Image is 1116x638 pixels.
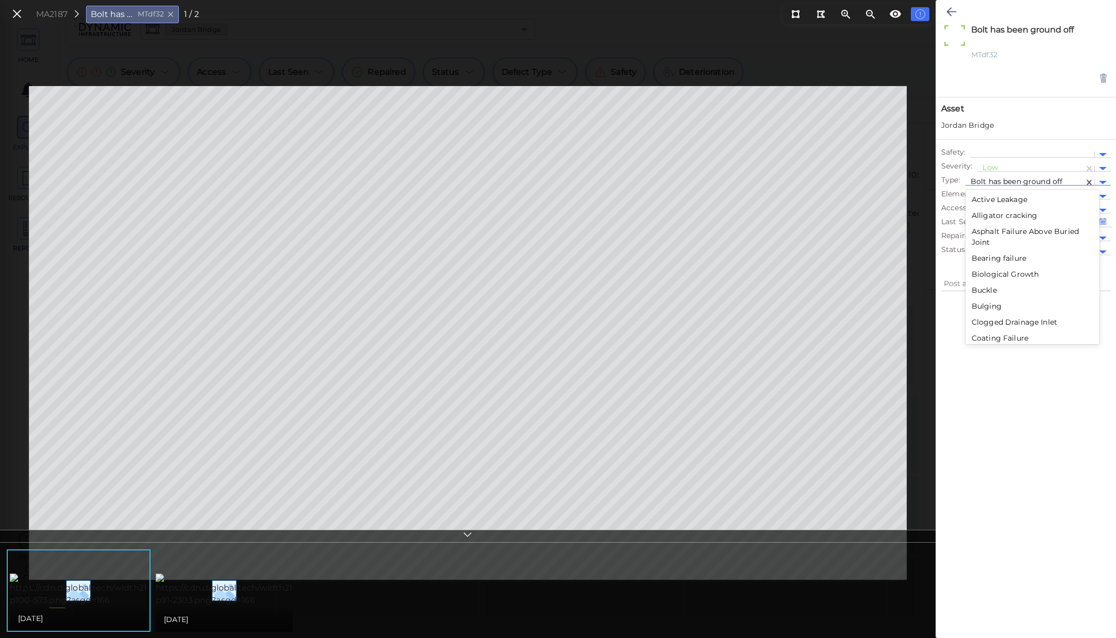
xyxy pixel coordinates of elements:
span: Jordan Bridge [941,120,994,131]
span: Bolt has been ground off [91,8,135,21]
span: Access : [941,203,968,213]
div: Asphalt Failure Above Buried Joint [965,224,1100,250]
div: Bearing failure [965,250,1100,266]
div: Clogged Drainage Inlet [965,314,1100,330]
div: 1 / 2 [184,8,199,21]
span: Asset [941,103,1111,115]
span: Type : [941,175,960,186]
textarea: Bolt has been ground off [969,24,1075,45]
span: Last Seen : [941,216,978,227]
span: Safety : [941,147,965,158]
span: [DATE] [164,613,189,626]
div: Alligator cracking [965,208,1100,224]
span: [DATE] [18,612,43,625]
span: Status : [941,244,967,255]
span: Bolt has been ground off [971,177,1063,186]
img: https://cdn.diglobal.tech/width210/166/1585242705306_1585242704401_2018%20snjb%20routine%20inspec... [156,574,877,607]
div: MA2187 [36,8,68,21]
span: Repaired : [941,230,975,241]
div: Biological Growth [965,266,1100,282]
div: Active Leakage [965,192,1100,208]
div: MTdf32 [969,49,1075,62]
span: Severity : [941,161,972,172]
iframe: Chat [1072,592,1108,630]
span: Low [982,163,997,172]
div: Bulging [965,298,1100,314]
img: https://cdn.diglobal.tech/width210/166/1585864697522_1585864696420_snjbinspectionreportfinalfull_... [10,574,582,607]
div: Coating Failure [965,330,1100,346]
div: Buckle [965,282,1100,298]
span: Element : [941,189,974,199]
span: MTdf32 [138,9,164,20]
